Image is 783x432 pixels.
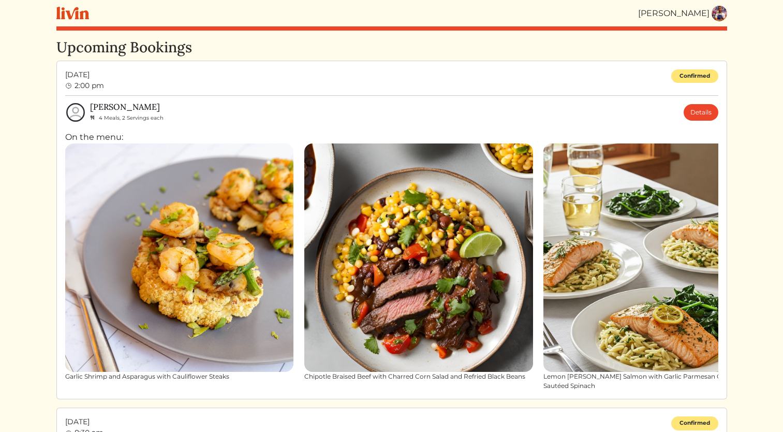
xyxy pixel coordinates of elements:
[671,416,718,430] div: Confirmed
[304,143,533,372] img: Chipotle Braised Beef with Charred Corn Salad and Refried Black Beans
[65,372,294,381] div: Garlic Shrimp and Asparagus with Cauliflower Steaks
[543,372,772,391] div: Lemon [PERSON_NAME] Salmon with Garlic Parmesan Orzo and Sautéed Spinach
[65,416,104,427] span: [DATE]
[75,81,104,90] span: 2:00 pm
[684,104,718,121] a: Details
[304,372,533,381] div: Chipotle Braised Beef with Charred Corn Salad and Refried Black Beans
[65,143,294,381] a: Garlic Shrimp and Asparagus with Cauliflower Steaks
[65,131,718,391] div: On the menu:
[543,143,772,391] a: Lemon [PERSON_NAME] Salmon with Garlic Parmesan Orzo and Sautéed Spinach
[65,82,72,90] img: clock-b05ee3d0f9935d60bc54650fc25b6257a00041fd3bdc39e3e98414568feee22d.svg
[56,39,727,56] h3: Upcoming Bookings
[65,102,86,123] img: profile-circle-6dcd711754eaac681cb4e5fa6e5947ecf152da99a3a386d1f417117c42b37ef2.svg
[99,114,164,121] span: 4 Meals, 2 Servings each
[90,102,164,112] h6: [PERSON_NAME]
[671,69,718,83] div: Confirmed
[712,6,727,21] img: a09e5bf7981c309b4c08df4bb44c4a4f
[65,69,104,80] span: [DATE]
[90,115,95,120] img: fork_knife_small-8e8c56121c6ac9ad617f7f0151facf9cb574b427d2b27dceffcaf97382ddc7e7.svg
[638,7,710,20] div: [PERSON_NAME]
[65,143,294,372] img: Garlic Shrimp and Asparagus with Cauliflower Steaks
[543,143,772,372] img: Lemon Dill Salmon with Garlic Parmesan Orzo and Sautéed Spinach
[56,7,89,20] img: livin-logo-a0d97d1a881af30f6274990eb6222085a2533c92bbd1e4f22c21b4f0d0e3210c.svg
[304,143,533,382] a: Chipotle Braised Beef with Charred Corn Salad and Refried Black Beans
